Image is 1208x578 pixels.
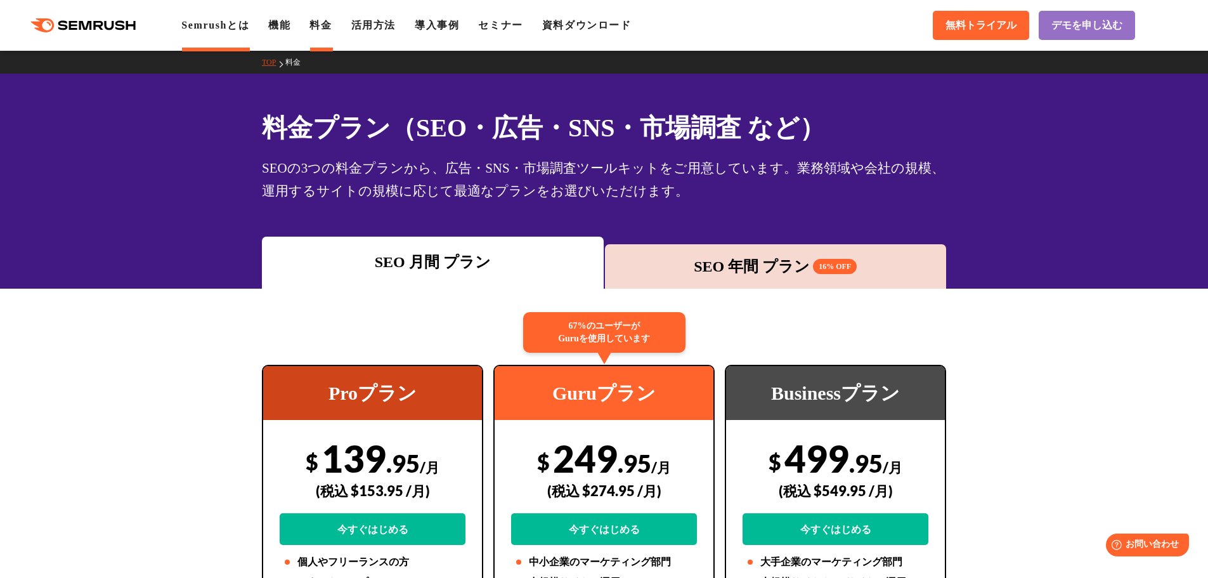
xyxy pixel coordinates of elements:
[618,449,651,478] span: .95
[351,20,396,30] a: 活用方法
[743,555,928,570] li: 大手企業のマーケティング部門
[542,20,632,30] a: 資料ダウンロード
[268,251,597,273] div: SEO 月間 プラン
[511,468,697,513] div: (税込 $274.95 /月)
[280,436,465,545] div: 139
[933,11,1029,40] a: 無料トライアル
[883,459,902,476] span: /月
[611,255,940,278] div: SEO 年間 プラン
[263,366,482,420] div: Proプラン
[813,259,857,274] span: 16% OFF
[743,436,928,545] div: 499
[511,555,697,570] li: 中小企業のマーケティング部門
[726,366,945,420] div: Businessプラン
[849,449,883,478] span: .95
[181,20,249,30] a: Semrushとは
[537,449,550,475] span: $
[511,436,697,545] div: 249
[309,20,332,30] a: 料金
[285,58,310,67] a: 料金
[280,513,465,545] a: 今すぐはじめる
[523,312,685,353] div: 67%のユーザーが Guruを使用しています
[945,19,1016,32] span: 無料トライアル
[262,157,946,202] div: SEOの3つの料金プランから、広告・SNS・市場調査ツールキットをご用意しています。業務領域や会社の規模、運用するサイトの規模に応じて最適なプランをお選びいただけます。
[262,58,285,67] a: TOP
[651,459,671,476] span: /月
[306,449,318,475] span: $
[743,468,928,513] div: (税込 $549.95 /月)
[268,20,290,30] a: 機能
[511,513,697,545] a: 今すぐはじめる
[1095,529,1194,564] iframe: Help widget launcher
[415,20,459,30] a: 導入事例
[262,109,946,147] h1: 料金プラン（SEO・広告・SNS・市場調査 など）
[478,20,523,30] a: セミナー
[386,449,420,478] span: .95
[280,555,465,570] li: 個人やフリーランスの方
[495,366,713,420] div: Guruプラン
[743,513,928,545] a: 今すぐはじめる
[1039,11,1135,40] a: デモを申し込む
[420,459,439,476] span: /月
[280,468,465,513] div: (税込 $153.95 /月)
[769,449,781,475] span: $
[1051,19,1122,32] span: デモを申し込む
